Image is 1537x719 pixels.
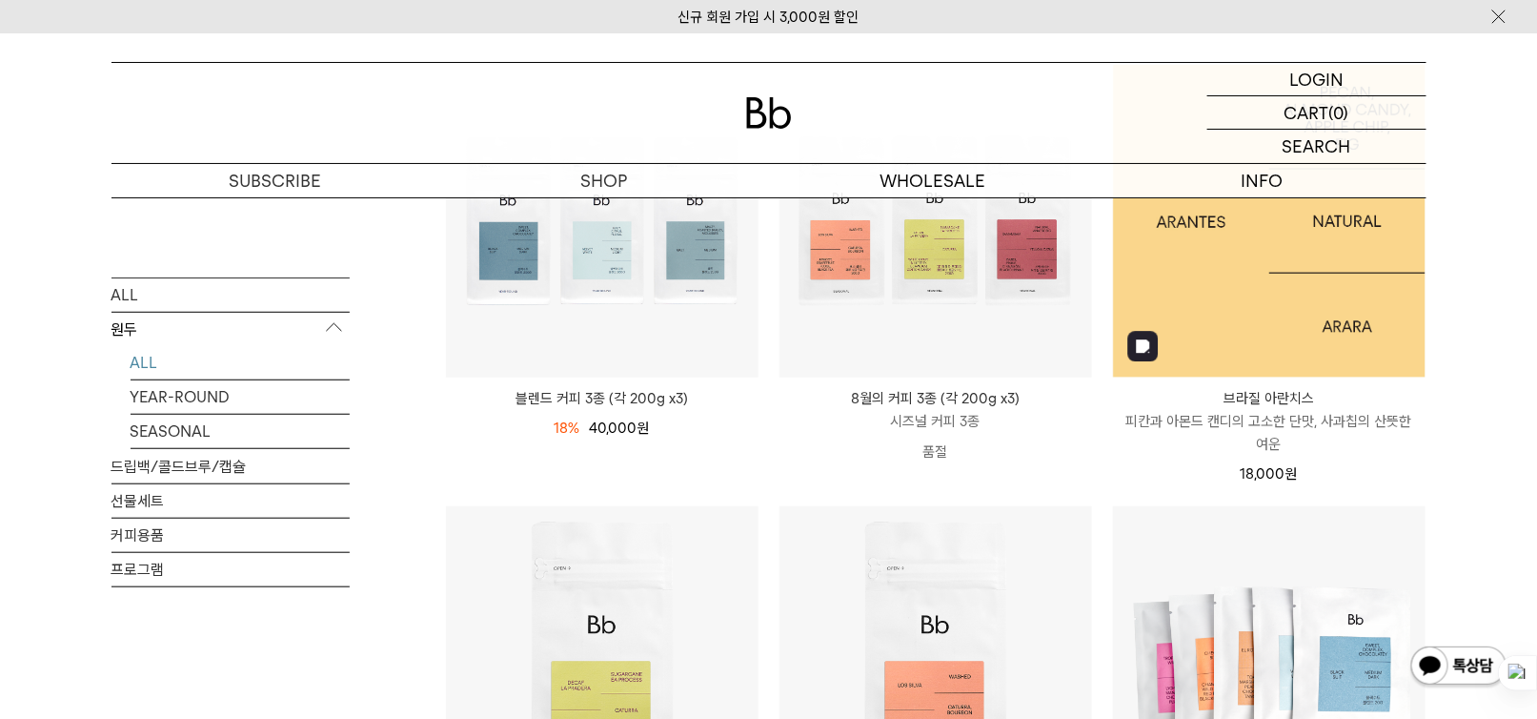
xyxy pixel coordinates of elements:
div: 18% [555,417,580,440]
a: YEAR-ROUND [131,380,350,413]
span: 18,000 [1241,465,1298,483]
a: 브라질 아란치스 [1113,65,1426,378]
span: 원 [637,420,650,437]
p: (0) [1329,96,1349,129]
p: 원두 [111,312,350,346]
img: 카카오톡 채널 1:1 채팅 버튼 [1409,645,1508,690]
img: 1000000483_add2_079.jpg [1113,65,1426,378]
img: 로고 [746,97,792,129]
a: 드립백/콜드브루/캡슐 [111,449,350,483]
p: 8월의 커피 3종 (각 200g x3) [779,387,1092,410]
img: 8월의 커피 3종 (각 200g x3) [779,65,1092,378]
p: 브라질 아란치스 [1113,387,1426,410]
img: 블렌드 커피 3종 (각 200g x3) [446,65,758,378]
a: 신규 회원 가입 시 3,000원 할인 [678,9,860,26]
p: CART [1284,96,1329,129]
p: 품절 [779,433,1092,471]
a: LOGIN [1207,63,1426,96]
span: 원 [1285,465,1298,483]
p: SEARCH [1283,130,1351,163]
span: 40,000 [590,420,650,437]
a: SHOP [440,164,769,197]
p: LOGIN [1289,63,1344,95]
a: ALL [131,345,350,379]
a: SUBSCRIBE [111,164,440,197]
p: WHOLESALE [769,164,1098,197]
a: 커피용품 [111,518,350,551]
a: 선물세트 [111,483,350,517]
p: INFO [1098,164,1426,197]
a: SEASONAL [131,414,350,447]
a: 브라질 아란치스 피칸과 아몬드 캔디의 고소한 단맛, 사과칩의 산뜻한 여운 [1113,387,1426,456]
a: 프로그램 [111,552,350,585]
p: 피칸과 아몬드 캔디의 고소한 단맛, 사과칩의 산뜻한 여운 [1113,410,1426,456]
a: 블렌드 커피 3종 (각 200g x3) [446,387,758,410]
a: 8월의 커피 3종 (각 200g x3) 시즈널 커피 3종 [779,387,1092,433]
a: CART (0) [1207,96,1426,130]
a: ALL [111,277,350,311]
p: 시즈널 커피 3종 [779,410,1092,433]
